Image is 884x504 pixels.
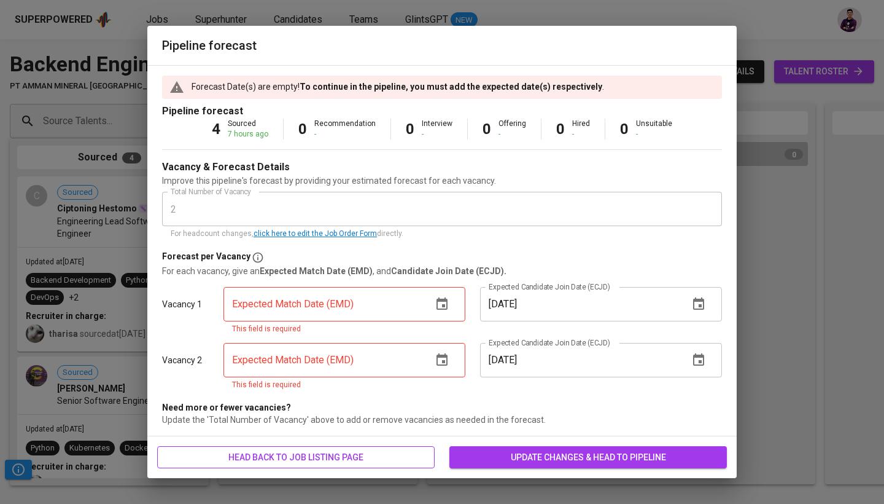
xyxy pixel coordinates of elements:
span: update changes & head to pipeline [459,450,717,465]
p: This field is required [232,323,457,336]
p: Improve this pipeline's forecast by providing your estimated forecast for each vacancy. [162,175,722,187]
div: - [498,129,526,140]
p: For headcount changes, directly. [171,228,713,240]
div: Hired [572,119,590,140]
div: 7 hours ago [228,129,268,140]
b: 0 [406,120,414,138]
p: Update the 'Total Number of Vacancy' above to add or remove vacancies as needed in the forecast. [162,414,722,426]
p: Vacancy & Forecast Details [162,160,290,175]
div: - [422,129,452,140]
b: 4 [212,120,220,138]
b: 0 [483,120,491,138]
b: 0 [556,120,565,138]
div: - [572,129,590,140]
div: Offering [498,119,526,140]
p: Forecast per Vacancy [162,250,250,265]
a: click here to edit the Job Order Form [254,229,377,238]
p: For each vacancy, give an , and [162,265,722,277]
p: Vacancy 1 [162,298,202,310]
b: Candidate Join Date (ECJD). [391,266,506,276]
button: update changes & head to pipeline [449,446,727,469]
b: Expected Match Date (EMD) [260,266,373,276]
p: Vacancy 2 [162,354,202,366]
b: 0 [298,120,307,138]
p: This field is required [232,379,457,392]
div: - [314,129,376,140]
button: head back to job listing page [157,446,435,469]
h6: Pipeline forecast [162,36,722,55]
div: Unsuitable [636,119,672,140]
div: Interview [422,119,452,140]
p: Forecast Date(s) are empty! . [192,81,604,93]
div: Recommendation [314,119,376,140]
b: 0 [620,120,629,138]
span: head back to job listing page [167,450,425,465]
b: To continue in the pipeline, you must add the expected date(s) respectively [300,82,602,92]
div: Sourced [228,119,268,140]
p: Pipeline forecast [162,104,722,119]
p: Need more or fewer vacancies? [162,401,722,414]
div: - [636,129,672,140]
